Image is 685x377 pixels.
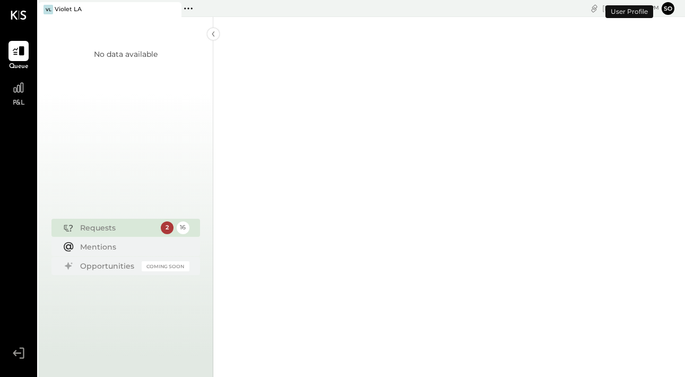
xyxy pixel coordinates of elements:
[55,5,82,14] div: Violet LA
[1,41,37,72] a: Queue
[1,78,37,108] a: P&L
[589,3,600,14] div: copy link
[80,261,136,271] div: Opportunities
[177,221,189,234] div: 16
[662,2,674,15] button: so
[605,5,653,18] div: User Profile
[80,242,184,252] div: Mentions
[94,49,158,59] div: No data available
[9,62,29,72] span: Queue
[602,3,659,13] div: [DATE]
[650,4,659,12] span: pm
[80,222,155,233] div: Requests
[13,99,25,108] span: P&L
[161,221,174,234] div: 2
[44,5,53,14] div: VL
[142,261,189,271] div: Coming Soon
[627,3,648,13] span: 2 : 48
